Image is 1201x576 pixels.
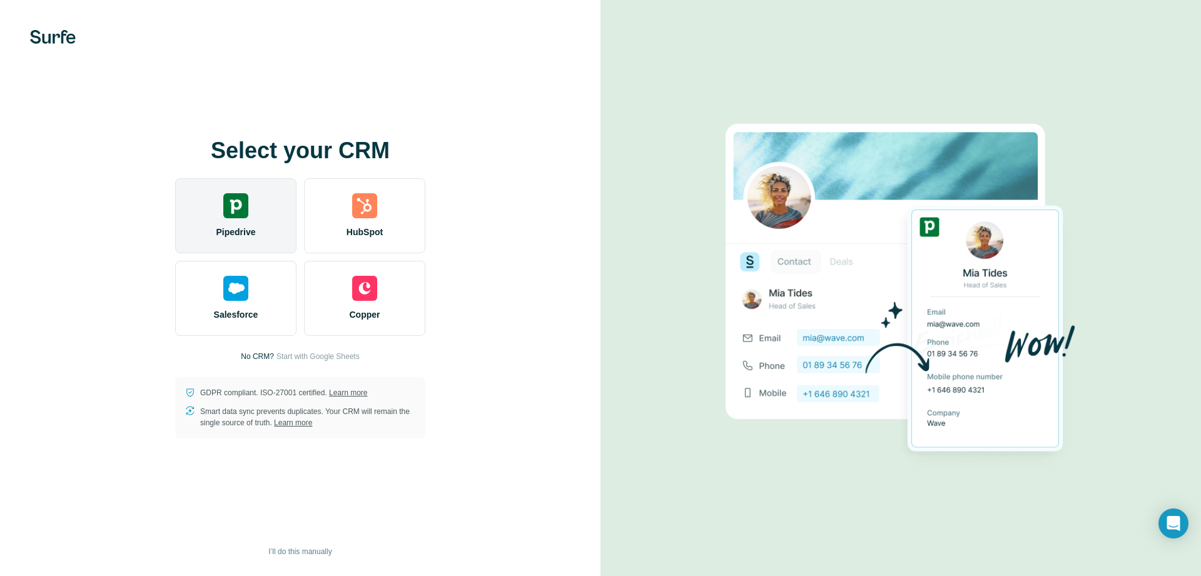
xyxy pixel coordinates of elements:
a: Learn more [274,418,312,427]
span: HubSpot [347,226,383,238]
div: Open Intercom Messenger [1158,508,1188,538]
a: Learn more [329,388,367,397]
span: Salesforce [214,308,258,321]
img: Surfe's logo [30,30,76,44]
button: I’ll do this manually [260,542,340,561]
img: pipedrive's logo [223,193,248,218]
h1: Select your CRM [175,138,425,163]
img: PIPEDRIVE image [726,103,1076,474]
span: Pipedrive [216,226,255,238]
img: copper's logo [352,276,377,301]
p: Smart data sync prevents duplicates. Your CRM will remain the single source of truth. [200,406,415,428]
p: No CRM? [241,351,274,362]
img: salesforce's logo [223,276,248,301]
span: Copper [350,308,380,321]
span: I’ll do this manually [268,546,332,557]
button: Start with Google Sheets [276,351,360,362]
p: GDPR compliant. ISO-27001 certified. [200,387,367,398]
img: hubspot's logo [352,193,377,218]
